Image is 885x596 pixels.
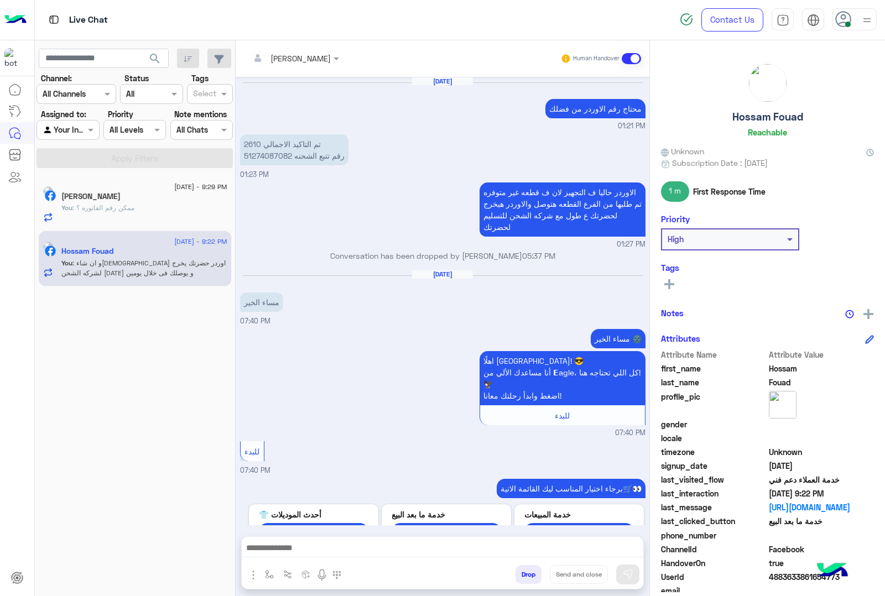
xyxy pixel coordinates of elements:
span: خدمة العملاء دعم فني [769,474,874,485]
button: Apply Filters [37,148,233,168]
img: picture [769,391,796,419]
img: profile [860,13,874,27]
span: 07:40 PM [615,428,645,438]
img: select flow [265,570,274,579]
button: Send and close [550,565,608,584]
span: first_name [661,363,767,374]
span: و ان شاءالله اوردر حضرتك يخرج لشركه الشحن السبت و يوصلك فى خلال يومين [61,259,226,277]
h6: Reachable [748,127,787,137]
span: search [148,52,162,65]
button: Trigger scenario [279,565,297,583]
div: Select [191,87,216,102]
button: select flow [261,565,279,583]
span: Hossam [769,363,874,374]
span: 05:37 PM [522,251,555,260]
label: Assigned to: [41,108,86,120]
img: spinner [680,13,693,26]
span: phone_number [661,530,767,541]
span: last_visited_flow [661,474,767,485]
button: Drop [516,565,542,584]
small: Human Handover [573,54,619,63]
span: 1 m [661,181,689,201]
span: [DATE] - 9:29 PM [174,182,227,192]
img: hulul-logo.png [813,552,852,590]
img: tab [777,14,789,27]
span: null [769,530,874,541]
span: last_message [661,501,767,513]
span: gender [661,419,767,430]
span: null [769,419,874,430]
span: You [61,259,72,267]
span: خدمة ما بعد البيع [769,515,874,527]
h6: Priority [661,214,690,224]
span: Unknown [769,446,874,458]
h6: [DATE] [412,270,473,278]
a: tab [772,8,794,32]
img: 713415422032625 [4,48,24,68]
span: 01:27 PM [617,239,645,250]
span: ممكن رقم الفاتوره ؟ [72,203,134,212]
span: للبدء [555,411,570,420]
label: Channel: [41,72,72,84]
img: Trigger scenario [283,570,292,579]
h5: Hossam Fouad [732,111,803,123]
img: Logo [4,8,27,32]
p: 4/9/2025, 7:40 PM [480,351,645,405]
span: true [769,557,874,569]
img: tab [47,13,61,27]
span: signup_date [661,460,767,472]
span: 07:40 PM [240,466,270,474]
p: 4/9/2025, 7:40 PM [240,292,283,312]
h6: Attributes [661,333,700,343]
span: 07:40 PM [240,317,270,325]
span: 0 [769,543,874,555]
h5: Ezzat Makawy [61,192,121,201]
span: last_name [661,377,767,388]
h5: Hossam Fouad [61,247,113,256]
span: Subscription Date : [DATE] [672,157,768,169]
span: locale [661,432,767,444]
span: First Response Time [693,186,766,197]
img: create order [301,570,310,579]
p: 4/9/2025, 7:40 PM [497,479,645,498]
label: Tags [191,72,209,84]
span: UserId [661,571,767,583]
label: Note mentions [174,108,227,120]
img: Facebook [45,245,56,257]
span: 2024-10-16T15:53:08.167Z [769,460,874,472]
img: add [863,309,873,319]
img: send message [622,569,633,580]
span: You [61,203,72,212]
span: null [769,432,874,444]
span: Attribute Value [769,349,874,360]
p: Conversation has been dropped by [PERSON_NAME] [240,250,645,262]
span: 2025-09-04T18:22:03.483Z [769,488,874,499]
img: send voice note [315,568,329,582]
img: Facebook [45,190,56,201]
span: 01:21 PM [618,121,645,132]
button: search [142,49,169,72]
img: picture [749,64,787,102]
p: 3/9/2025, 1:23 PM [240,134,348,165]
span: للبدء [244,447,259,456]
p: 3/9/2025, 1:27 PM [480,182,645,237]
span: [DATE] - 9:22 PM [174,237,227,247]
span: 01:23 PM [240,170,269,179]
h6: Tags [661,263,874,273]
h6: Notes [661,308,684,318]
label: Priority [108,108,133,120]
button: اختر [524,523,634,539]
a: Contact Us [701,8,763,32]
span: ChannelId [661,543,767,555]
img: make a call [332,571,341,579]
p: 4/9/2025, 7:40 PM [591,329,645,348]
a: [URL][DOMAIN_NAME] [769,501,874,513]
img: picture [43,186,53,196]
span: last_clicked_button [661,515,767,527]
button: create order [297,565,315,583]
img: tab [807,14,820,27]
span: Fouad [769,377,874,388]
span: HandoverOn [661,557,767,569]
span: Unknown [661,145,704,157]
p: خدمة المبيعات [524,509,634,520]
